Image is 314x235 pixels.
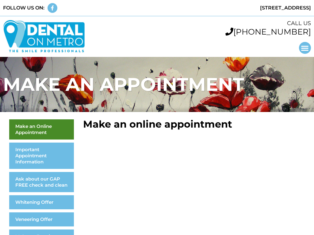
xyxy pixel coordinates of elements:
div: [STREET_ADDRESS] [160,4,311,12]
a: Make an Online Appointment [9,119,74,140]
div: CALL US [91,19,311,28]
h2: Make an online appointment [83,119,305,129]
a: Ask about our GAP FREE check and clean [9,172,74,192]
a: [PHONE_NUMBER] [225,27,311,37]
a: Whitening Offer [9,195,74,209]
h1: MAKE AN APPOINTMENT [3,75,311,94]
div: FOLLOW US ON: [3,4,44,12]
a: Important Appointment Information [9,143,74,169]
div: Menu Toggle [299,42,311,54]
a: Veneering Offer [9,212,74,226]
